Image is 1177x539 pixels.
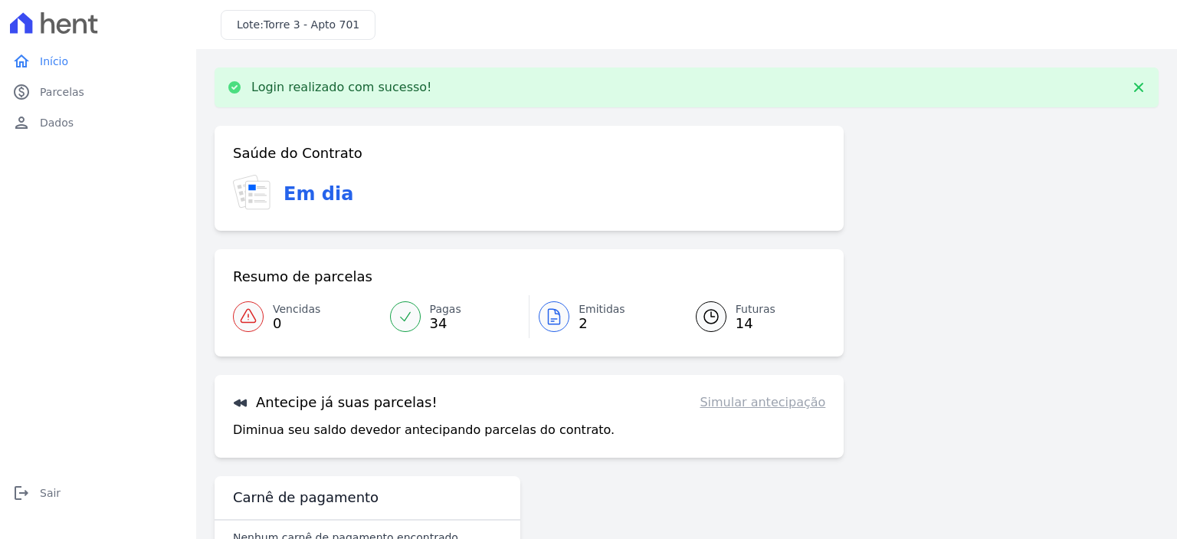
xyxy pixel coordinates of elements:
a: paidParcelas [6,77,190,107]
a: personDados [6,107,190,138]
h3: Resumo de parcelas [233,268,372,286]
h3: Carnê de pagamento [233,488,379,507]
span: 14 [736,317,775,330]
a: logoutSair [6,478,190,508]
i: paid [12,83,31,101]
span: Torre 3 - Apto 701 [264,18,359,31]
span: Vencidas [273,301,320,317]
p: Login realizado com sucesso! [251,80,432,95]
span: 2 [579,317,625,330]
h3: Em dia [284,180,353,208]
span: 0 [273,317,320,330]
a: Simular antecipação [700,393,825,412]
span: Parcelas [40,84,84,100]
i: home [12,52,31,71]
span: Dados [40,115,74,130]
a: Futuras 14 [677,295,826,338]
span: Pagas [430,301,461,317]
span: 34 [430,317,461,330]
span: Início [40,54,68,69]
h3: Antecipe já suas parcelas! [233,393,438,412]
span: Sair [40,485,61,501]
p: Diminua seu saldo devedor antecipando parcelas do contrato. [233,421,615,439]
a: Vencidas 0 [233,295,381,338]
a: Emitidas 2 [529,295,677,338]
a: homeInício [6,46,190,77]
h3: Lote: [237,17,359,33]
i: person [12,113,31,132]
h3: Saúde do Contrato [233,144,362,163]
a: Pagas 34 [381,295,529,338]
i: logout [12,484,31,502]
span: Futuras [736,301,775,317]
span: Emitidas [579,301,625,317]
